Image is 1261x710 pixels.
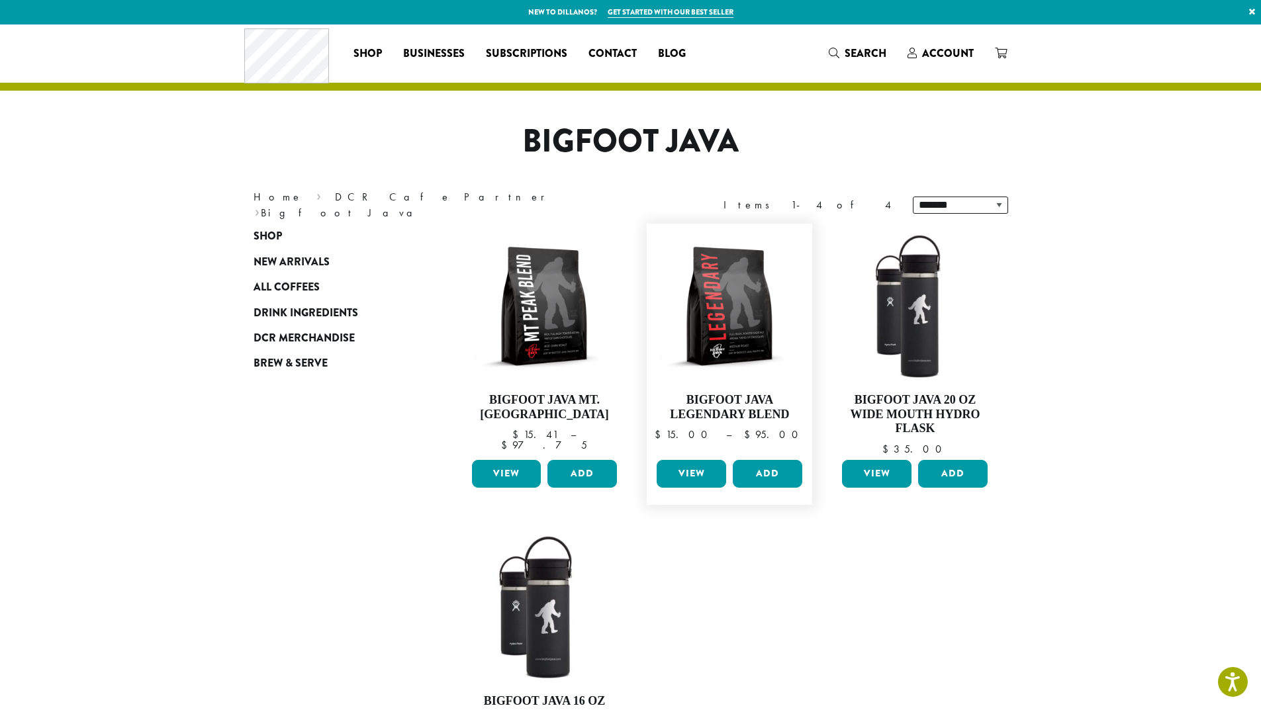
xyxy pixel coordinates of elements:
a: Drink Ingredients [254,300,412,325]
span: Account [922,46,974,61]
button: Add [918,460,988,488]
span: $ [744,427,755,441]
a: New Arrivals [254,249,412,275]
a: View [657,460,726,488]
bdi: 97.75 [501,438,587,452]
bdi: 35.00 [882,442,948,456]
a: Search [818,42,897,64]
h4: Bigfoot Java 20 oz Wide Mouth Hydro Flask [839,393,991,436]
a: Bigfoot Java Mt. [GEOGRAPHIC_DATA] [469,230,621,455]
span: Shop [353,46,382,62]
span: Drink Ingredients [254,305,358,322]
h4: Bigfoot Java Mt. [GEOGRAPHIC_DATA] [469,393,621,422]
h1: Bigfoot Java [244,122,1018,161]
img: LO2867-BFJ-Hydro-Flask-20oz-WM-wFlex-Sip-Lid-Black-300x300.jpg [839,230,991,382]
span: Subscriptions [486,46,567,62]
nav: Breadcrumb [254,189,611,221]
span: New Arrivals [254,254,330,271]
a: Get started with our best seller [608,7,733,18]
a: Brew & Serve [254,351,412,376]
span: $ [501,438,512,452]
span: › [255,200,259,221]
span: – [571,427,576,441]
div: Items 1-4 of 4 [724,197,893,213]
img: LO2863-BFJ-Hydro-Flask-16oz-WM-wFlex-Sip-Lid-Black-300x300.jpg [468,531,620,684]
span: $ [882,442,894,456]
h4: Bigfoot Java Legendary Blend [653,393,806,422]
span: – [726,427,731,441]
img: BFJ_Legendary_12oz-300x300.png [653,230,806,382]
span: DCR Merchandise [254,330,355,347]
a: Bigfoot Java Legendary Blend [653,230,806,455]
bdi: 95.00 [744,427,804,441]
a: All Coffees [254,275,412,300]
a: Bigfoot Java 20 oz Wide Mouth Hydro Flask $35.00 [839,230,991,455]
span: All Coffees [254,279,320,296]
button: Add [547,460,617,488]
a: View [842,460,911,488]
a: Home [254,190,303,204]
bdi: 15.41 [512,427,558,441]
a: DCR Cafe Partner [335,190,554,204]
button: Add [733,460,802,488]
span: Contact [588,46,637,62]
span: Search [845,46,886,61]
a: Shop [254,224,412,249]
bdi: 15.00 [655,427,714,441]
a: View [472,460,541,488]
span: Shop [254,228,282,245]
span: Blog [658,46,686,62]
a: DCR Merchandise [254,326,412,351]
span: Businesses [403,46,465,62]
span: $ [512,427,524,441]
a: Shop [343,43,393,64]
img: BFJ_MtPeak_12oz-300x300.png [468,230,620,382]
span: › [316,185,321,205]
span: $ [655,427,666,441]
span: Brew & Serve [254,355,328,372]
